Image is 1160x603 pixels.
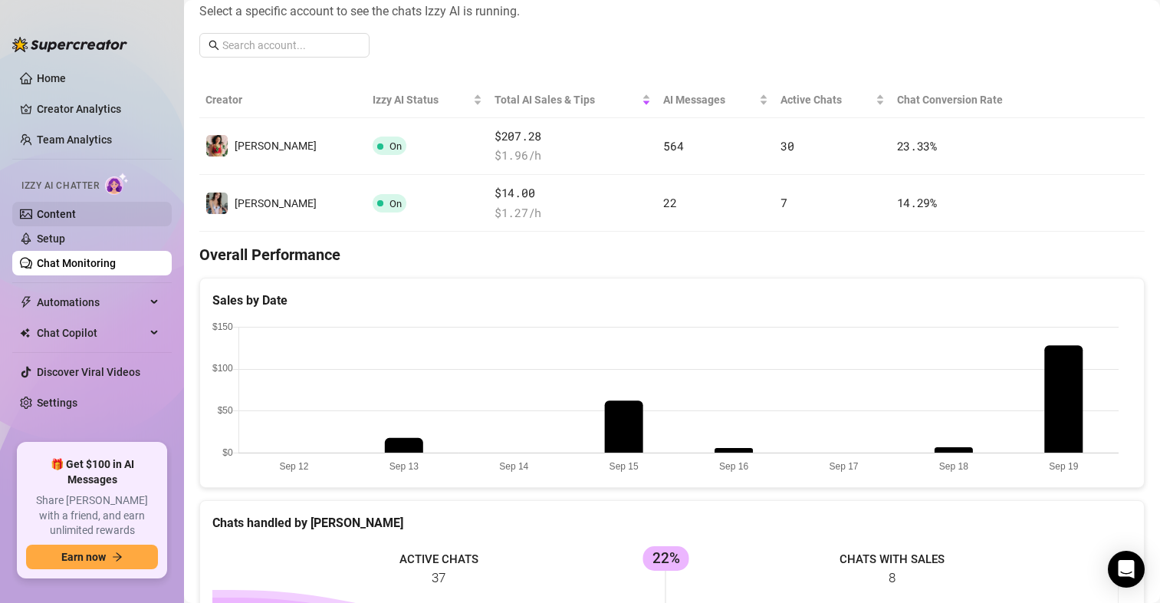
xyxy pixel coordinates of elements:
span: [PERSON_NAME] [235,197,317,209]
div: Chats handled by [PERSON_NAME] [212,513,1132,532]
span: Chat Copilot [37,321,146,345]
span: $14.00 [495,184,651,203]
th: Creator [199,82,366,118]
span: 23.33 % [897,138,937,153]
span: Earn now [61,551,106,563]
span: 🎁 Get $100 in AI Messages [26,457,158,487]
span: 7 [780,195,787,210]
a: Settings [37,397,77,409]
div: Open Intercom Messenger [1108,551,1145,588]
th: Chat Conversion Rate [891,82,1050,118]
div: Sales by Date [212,291,1132,310]
img: logo-BBDzfeDw.svg [12,37,127,52]
th: AI Messages [657,82,774,118]
span: 22 [663,195,676,210]
span: $207.28 [495,127,651,146]
span: thunderbolt [20,296,32,308]
span: [PERSON_NAME] [235,140,317,152]
button: Earn nowarrow-right [26,545,158,569]
input: Search account... [222,37,360,54]
span: $ 1.27 /h [495,204,651,222]
span: Izzy AI Status [373,91,470,108]
span: Automations [37,290,146,315]
a: Creator Analytics [37,97,159,121]
img: AI Chatter [105,173,129,195]
img: Chat Copilot [20,328,30,338]
span: AI Messages [663,91,756,108]
img: Maki [206,193,228,214]
th: Total AI Sales & Tips [488,82,657,118]
span: On [389,140,402,152]
a: Setup [37,232,65,245]
span: On [389,198,402,209]
a: Team Analytics [37,133,112,146]
span: $ 1.96 /h [495,147,651,165]
a: Content [37,208,76,220]
h4: Overall Performance [199,244,1145,265]
span: 30 [780,138,794,153]
span: Share [PERSON_NAME] with a friend, and earn unlimited rewards [26,493,158,539]
a: Discover Viral Videos [37,366,140,378]
span: 564 [663,138,683,153]
span: arrow-right [112,552,123,562]
span: Active Chats [780,91,872,108]
th: Active Chats [774,82,890,118]
span: Izzy AI Chatter [21,179,99,193]
img: maki [206,135,228,157]
a: Chat Monitoring [37,257,116,269]
th: Izzy AI Status [366,82,488,118]
span: 14.29 % [897,195,937,210]
a: Home [37,72,66,84]
span: Select a specific account to see the chats Izzy AI is running. [199,2,1145,21]
span: search [209,40,219,51]
span: Total AI Sales & Tips [495,91,639,108]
